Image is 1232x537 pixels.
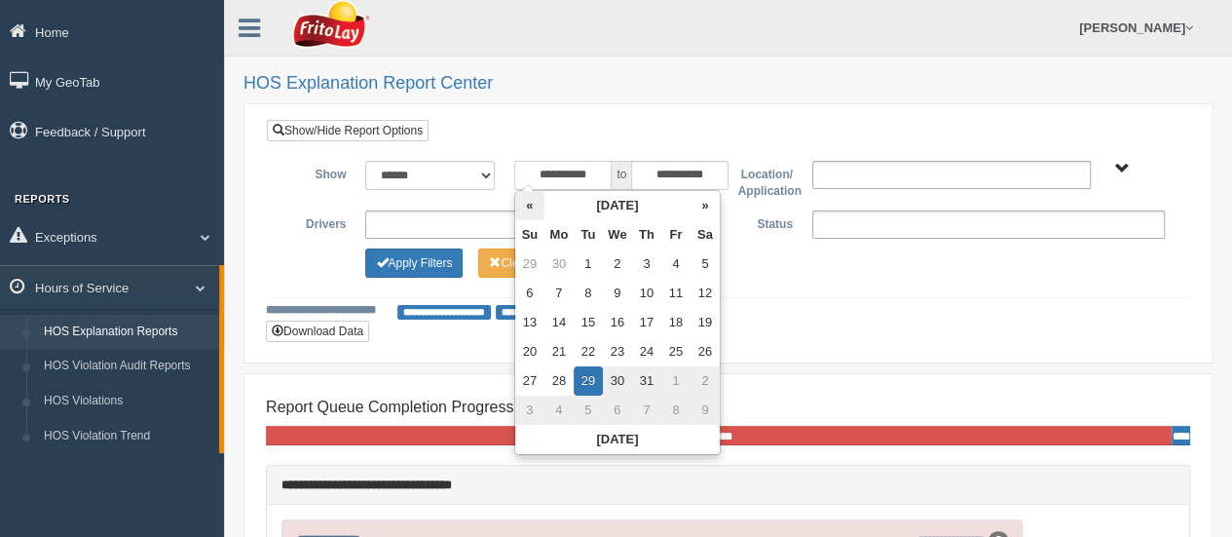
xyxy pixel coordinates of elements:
[515,191,544,220] th: «
[267,120,429,141] a: Show/Hide Report Options
[691,308,720,337] td: 19
[544,220,574,249] th: Mo
[544,279,574,308] td: 7
[544,396,574,425] td: 4
[632,249,661,279] td: 3
[612,161,631,190] span: to
[515,425,720,454] th: [DATE]
[632,220,661,249] th: Th
[603,279,632,308] td: 9
[661,337,691,366] td: 25
[691,249,720,279] td: 5
[728,211,802,234] label: Status
[603,249,632,279] td: 2
[35,419,219,454] a: HOS Violation Trend
[478,249,575,278] button: Change Filter Options
[691,396,720,425] td: 9
[603,396,632,425] td: 6
[661,279,691,308] td: 11
[691,191,720,220] th: »
[574,279,603,308] td: 8
[544,366,574,396] td: 28
[691,279,720,308] td: 12
[661,366,691,396] td: 1
[281,161,355,184] label: Show
[661,249,691,279] td: 4
[574,396,603,425] td: 5
[691,337,720,366] td: 26
[574,337,603,366] td: 22
[515,279,544,308] td: 6
[632,279,661,308] td: 10
[544,337,574,366] td: 21
[603,220,632,249] th: We
[691,366,720,396] td: 2
[574,366,603,396] td: 29
[574,308,603,337] td: 15
[728,161,802,201] label: Location/ Application
[574,249,603,279] td: 1
[603,337,632,366] td: 23
[632,366,661,396] td: 31
[515,249,544,279] td: 29
[266,321,369,342] button: Download Data
[632,337,661,366] td: 24
[632,308,661,337] td: 17
[661,396,691,425] td: 8
[281,211,355,234] label: Drivers
[515,308,544,337] td: 13
[661,220,691,249] th: Fr
[243,74,1213,94] h2: HOS Explanation Report Center
[515,337,544,366] td: 20
[603,366,632,396] td: 30
[266,399,1190,416] h4: Report Queue Completion Progress:
[365,249,463,278] button: Change Filter Options
[35,315,219,350] a: HOS Explanation Reports
[574,220,603,249] th: Tu
[544,308,574,337] td: 14
[661,308,691,337] td: 18
[515,366,544,396] td: 27
[544,249,574,279] td: 30
[691,220,720,249] th: Sa
[35,349,219,384] a: HOS Violation Audit Reports
[515,396,544,425] td: 3
[35,384,219,419] a: HOS Violations
[603,308,632,337] td: 16
[544,191,691,220] th: [DATE]
[632,396,661,425] td: 7
[515,220,544,249] th: Su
